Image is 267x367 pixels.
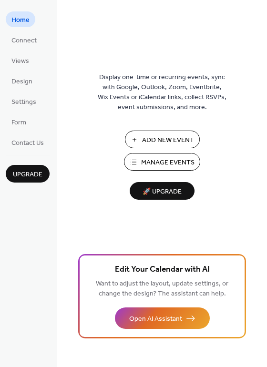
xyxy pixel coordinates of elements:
[11,138,44,148] span: Contact Us
[6,11,35,27] a: Home
[6,134,50,150] a: Contact Us
[11,15,30,25] span: Home
[6,93,42,109] a: Settings
[11,77,32,87] span: Design
[11,118,26,128] span: Form
[13,170,42,180] span: Upgrade
[135,185,189,198] span: 🚀 Upgrade
[125,131,200,148] button: Add New Event
[130,182,195,200] button: 🚀 Upgrade
[6,114,32,130] a: Form
[6,165,50,183] button: Upgrade
[11,97,36,107] span: Settings
[129,314,182,324] span: Open AI Assistant
[96,277,228,300] span: Want to adjust the layout, update settings, or change the design? The assistant can help.
[11,36,37,46] span: Connect
[115,307,210,329] button: Open AI Assistant
[6,73,38,89] a: Design
[124,153,200,171] button: Manage Events
[6,52,35,68] a: Views
[142,135,194,145] span: Add New Event
[141,158,195,168] span: Manage Events
[6,32,42,48] a: Connect
[115,263,210,276] span: Edit Your Calendar with AI
[11,56,29,66] span: Views
[98,72,226,112] span: Display one-time or recurring events, sync with Google, Outlook, Zoom, Eventbrite, Wix Events or ...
